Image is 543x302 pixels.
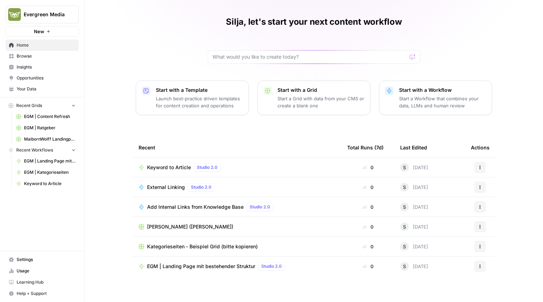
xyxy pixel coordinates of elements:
[24,180,76,187] span: Keyword to Article
[347,164,389,171] div: 0
[403,263,406,270] span: S
[24,136,76,142] span: MaibornWolff Landingpages
[400,223,428,231] div: [DATE]
[347,223,389,230] div: 0
[403,243,406,250] span: S
[13,178,79,189] a: Keyword to Article
[17,279,76,285] span: Learning Hub
[16,147,53,153] span: Recent Workflows
[212,53,407,60] input: What would you like to create today?
[400,262,428,271] div: [DATE]
[13,155,79,167] a: EGM | Landing Page mit bestehender Struktur
[257,81,370,115] button: Start with a GridStart a Grid with data from your CMS or create a blank one
[13,134,79,145] a: MaibornWolff Landingpages
[17,64,76,70] span: Insights
[403,164,406,171] span: S
[17,86,76,92] span: Your Data
[400,183,428,191] div: [DATE]
[400,242,428,251] div: [DATE]
[24,125,76,131] span: EGM | Ratgeber
[261,263,282,270] span: Studio 2.0
[147,223,233,230] span: [PERSON_NAME] ([PERSON_NAME])
[347,203,389,211] div: 0
[139,243,336,250] a: Kategorieseiten - Beispiel Grid (bitte kopieren)
[347,263,389,270] div: 0
[6,51,79,62] a: Browse
[403,184,406,191] span: S
[347,243,389,250] div: 0
[6,72,79,84] a: Opportunities
[34,28,44,35] span: New
[6,277,79,288] a: Learning Hub
[278,87,364,94] p: Start with a Grid
[6,288,79,299] button: Help + Support
[191,184,211,190] span: Studio 2.0
[197,164,217,171] span: Studio 2.0
[8,8,21,21] img: Evergreen Media Logo
[147,164,191,171] span: Keyword to Article
[139,163,336,172] a: Keyword to ArticleStudio 2.0
[250,204,270,210] span: Studio 2.0
[156,95,243,109] p: Launch best-practice driven templates for content creation and operations
[6,26,79,37] button: New
[147,184,185,191] span: External Linking
[6,100,79,111] button: Recent Grids
[400,138,427,157] div: Last Edited
[226,16,402,28] h1: Silja, let's start your next content workflow
[16,102,42,109] span: Recent Grids
[379,81,492,115] button: Start with a WorkflowStart a Workflow that combines your data, LLMs and human review
[139,223,336,230] a: [PERSON_NAME] ([PERSON_NAME])
[24,169,76,176] span: EGM | Kategorieseiten
[139,262,336,271] a: EGM | Landing Page mit bestehender StrukturStudio 2.0
[399,87,486,94] p: Start with a Workflow
[347,138,384,157] div: Total Runs (7d)
[6,40,79,51] a: Home
[347,184,389,191] div: 0
[6,254,79,265] a: Settings
[13,111,79,122] a: EGM | Content Refresh
[17,268,76,274] span: Usage
[139,203,336,211] a: Add Internal Links from Knowledge BaseStudio 2.0
[147,243,258,250] span: Kategorieseiten - Beispiel Grid (bitte kopieren)
[147,203,244,211] span: Add Internal Links from Knowledge Base
[403,203,406,211] span: S
[156,87,243,94] p: Start with a Template
[400,203,428,211] div: [DATE]
[139,138,336,157] div: Recent
[24,158,76,164] span: EGM | Landing Page mit bestehender Struktur
[13,122,79,134] a: EGM | Ratgeber
[17,290,76,297] span: Help + Support
[147,263,255,270] span: EGM | Landing Page mit bestehender Struktur
[400,163,428,172] div: [DATE]
[17,256,76,263] span: Settings
[13,167,79,178] a: EGM | Kategorieseiten
[6,265,79,277] a: Usage
[6,61,79,73] a: Insights
[24,113,76,120] span: EGM | Content Refresh
[17,42,76,48] span: Home
[6,145,79,155] button: Recent Workflows
[403,223,406,230] span: S
[17,53,76,59] span: Browse
[6,6,79,23] button: Workspace: Evergreen Media
[17,75,76,81] span: Opportunities
[278,95,364,109] p: Start a Grid with data from your CMS or create a blank one
[399,95,486,109] p: Start a Workflow that combines your data, LLMs and human review
[24,11,66,18] span: Evergreen Media
[471,138,490,157] div: Actions
[139,183,336,191] a: External LinkingStudio 2.0
[6,83,79,95] a: Your Data
[136,81,249,115] button: Start with a TemplateLaunch best-practice driven templates for content creation and operations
